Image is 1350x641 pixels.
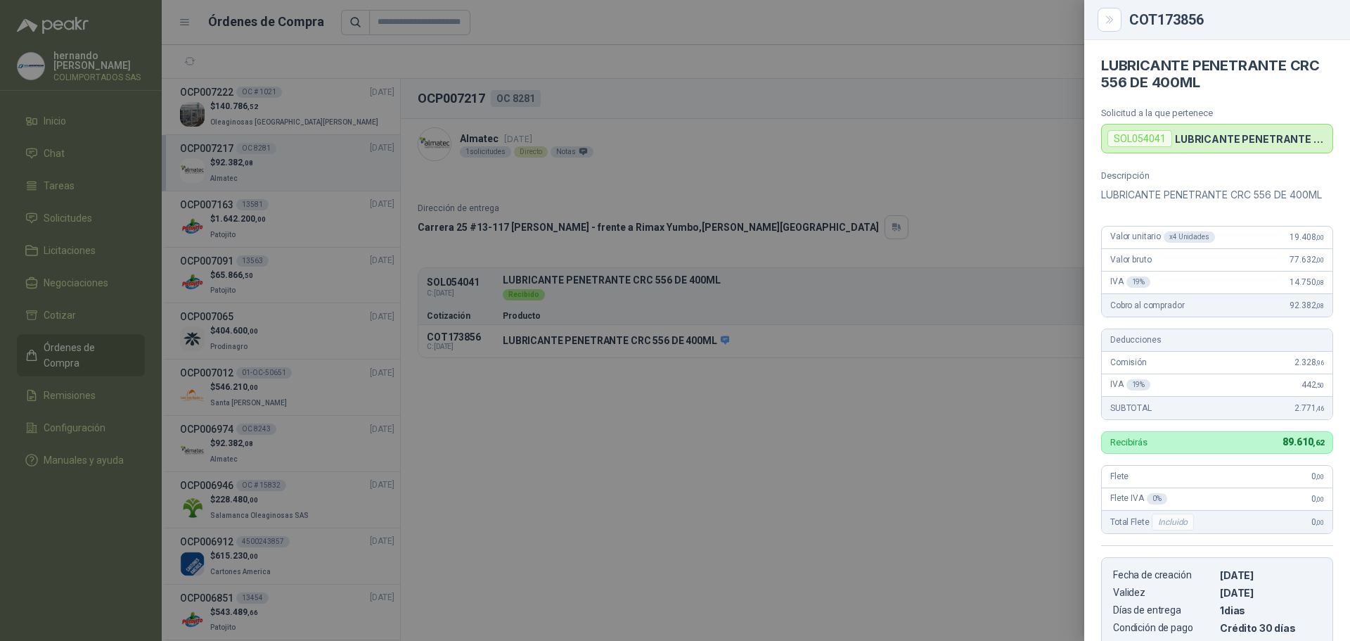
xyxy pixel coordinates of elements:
p: 1 dias [1220,604,1321,616]
span: 0 [1311,517,1324,527]
p: LUBRICANTE PENETRANTE CRC 556 DE 400ML [1175,133,1327,145]
div: COT173856 [1129,13,1333,27]
span: ,00 [1316,256,1324,264]
span: 14.750 [1290,277,1324,287]
span: Comisión [1110,357,1147,367]
div: Incluido [1152,514,1194,531]
p: LUBRICANTE PENETRANTE CRC 556 DE 400ML [1101,186,1333,203]
span: ,00 [1316,519,1324,526]
span: 0 [1311,494,1324,504]
span: Flete [1110,471,1129,481]
span: ,00 [1316,473,1324,481]
p: Días de entrega [1113,604,1214,616]
span: IVA [1110,277,1150,288]
span: IVA [1110,379,1150,391]
p: [DATE] [1220,569,1321,581]
span: ,08 [1316,279,1324,286]
button: Close [1101,11,1118,28]
span: Valor bruto [1110,255,1151,265]
span: 442 [1301,380,1324,390]
p: Fecha de creación [1113,569,1214,581]
span: Deducciones [1110,335,1161,345]
span: 2.771 [1294,403,1324,413]
span: Flete IVA [1110,493,1167,504]
span: ,08 [1316,302,1324,310]
span: ,96 [1316,359,1324,367]
p: Validez [1113,587,1214,599]
div: 19 % [1126,277,1151,288]
span: 92.382 [1290,300,1324,310]
div: 19 % [1126,379,1151,391]
span: ,62 [1313,438,1324,448]
p: Solicitud a la que pertenece [1101,108,1333,118]
p: [DATE] [1220,587,1321,599]
div: SOL054041 [1107,130,1172,147]
span: Total Flete [1110,514,1197,531]
div: x 4 Unidades [1164,231,1215,243]
span: ,00 [1316,495,1324,503]
div: 0 % [1147,493,1167,504]
p: Condición de pago [1113,622,1214,634]
span: Valor unitario [1110,231,1215,243]
p: Descripción [1101,170,1333,181]
span: 2.328 [1294,357,1324,367]
span: SUBTOTAL [1110,403,1152,413]
span: 0 [1311,471,1324,481]
span: Cobro al comprador [1110,300,1184,310]
p: Crédito 30 días [1220,622,1321,634]
h4: LUBRICANTE PENETRANTE CRC 556 DE 400ML [1101,57,1333,91]
span: 89.610 [1282,436,1324,448]
span: 77.632 [1290,255,1324,265]
span: ,50 [1316,381,1324,389]
p: Recibirás [1110,438,1147,447]
span: 19.408 [1290,232,1324,242]
span: ,46 [1316,405,1324,412]
span: ,00 [1316,234,1324,241]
